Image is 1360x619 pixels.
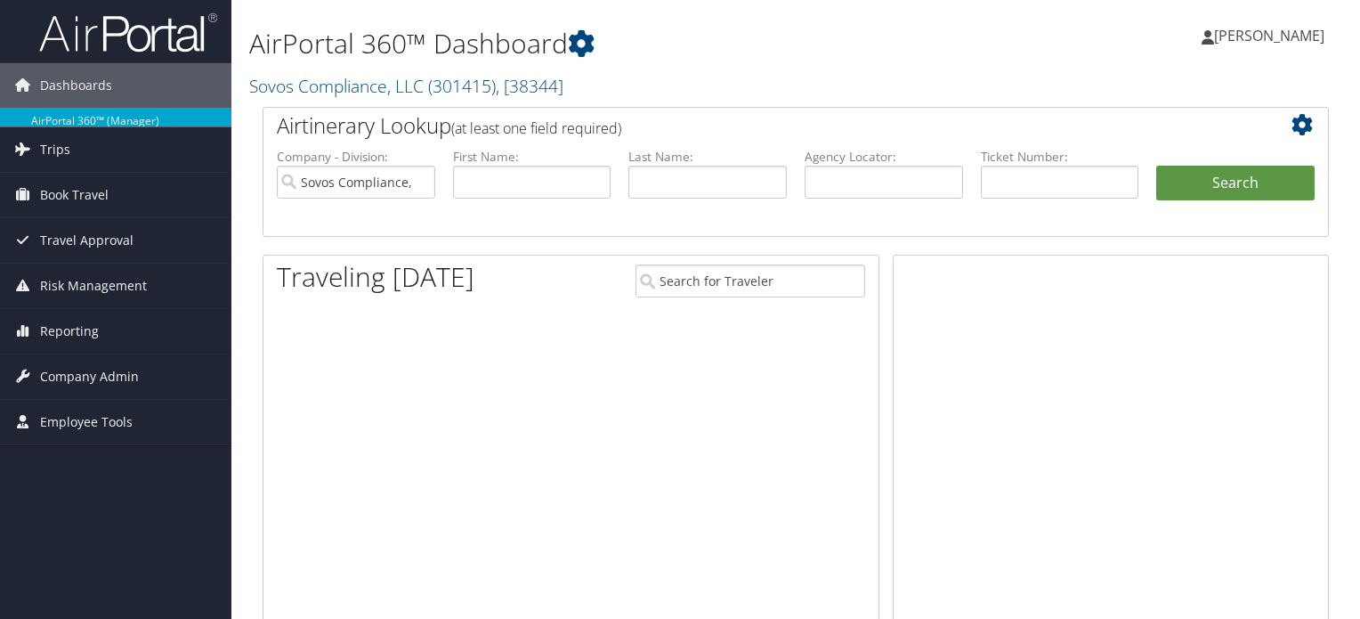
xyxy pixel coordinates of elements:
[277,148,435,166] label: Company - Division:
[40,264,147,308] span: Risk Management
[1156,166,1315,201] button: Search
[40,63,112,108] span: Dashboards
[277,258,474,296] h1: Traveling [DATE]
[249,74,563,98] a: Sovos Compliance, LLC
[40,127,70,172] span: Trips
[453,148,611,166] label: First Name:
[981,148,1139,166] label: Ticket Number:
[628,148,787,166] label: Last Name:
[40,218,134,263] span: Travel Approval
[40,354,139,399] span: Company Admin
[496,74,563,98] span: , [ 38344 ]
[249,25,978,62] h1: AirPortal 360™ Dashboard
[635,265,865,297] input: Search for Traveler
[39,12,217,53] img: airportal-logo.png
[40,309,99,354] span: Reporting
[451,118,621,138] span: (at least one field required)
[40,173,109,217] span: Book Travel
[277,110,1226,141] h2: Airtinerary Lookup
[1202,9,1342,62] a: [PERSON_NAME]
[40,400,133,444] span: Employee Tools
[805,148,963,166] label: Agency Locator:
[1214,26,1324,45] span: [PERSON_NAME]
[428,74,496,98] span: ( 301415 )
